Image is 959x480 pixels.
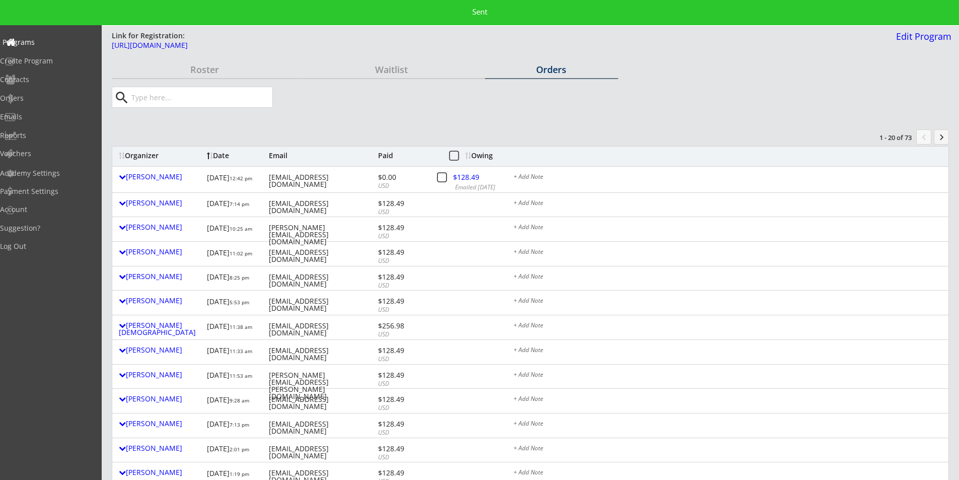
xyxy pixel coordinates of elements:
div: [DATE] [207,417,261,435]
div: [DATE] [207,344,261,361]
div: [PERSON_NAME] [119,173,202,180]
div: $128.49 [378,396,432,403]
div: [EMAIL_ADDRESS][DOMAIN_NAME] [269,347,376,361]
div: [PERSON_NAME] [119,273,202,280]
button: search [113,90,130,106]
div: USD [378,282,432,290]
div: [PERSON_NAME] [119,445,202,452]
div: [EMAIL_ADDRESS][DOMAIN_NAME] [269,174,376,188]
div: [EMAIL_ADDRESS][DOMAIN_NAME] [269,249,376,263]
div: [PERSON_NAME] [119,347,202,354]
div: [PERSON_NAME] [119,248,202,255]
font: 7:14 pm [230,200,249,208]
div: 1 - 20 of 73 [859,133,912,142]
div: USD [378,306,432,314]
div: [EMAIL_ADDRESS][DOMAIN_NAME] [269,421,376,435]
button: keyboard_arrow_right [934,129,949,145]
div: [DATE] [207,221,261,238]
div: + Add Note [513,224,942,232]
input: Type here... [129,87,272,107]
font: 9:28 am [230,397,249,404]
font: 1:19 pm [230,470,249,477]
div: USD [378,355,432,364]
font: 7:13 pm [230,421,249,428]
div: $128.49 [378,224,432,231]
div: + Add Note [513,249,942,257]
div: [PERSON_NAME] [119,395,202,402]
a: [URL][DOMAIN_NAME] [112,42,619,54]
div: [DATE] [207,245,261,263]
button: chevron_left [916,129,931,145]
div: $128.49 [378,200,432,207]
div: Emailed [DATE] [455,183,509,192]
div: [EMAIL_ADDRESS][DOMAIN_NAME] [269,200,376,214]
div: Orders [485,65,618,74]
div: + Add Note [513,372,942,380]
div: [DATE] [207,368,261,386]
div: [DATE] [207,170,261,188]
div: [EMAIL_ADDRESS][DOMAIN_NAME] [269,322,376,336]
div: USD [378,232,432,241]
div: Edit Program [892,32,951,41]
div: [DATE] [207,319,261,336]
font: 2:01 pm [230,446,249,453]
div: [EMAIL_ADDRESS][DOMAIN_NAME] [269,273,376,288]
div: [PERSON_NAME][DEMOGRAPHIC_DATA] [119,322,202,336]
div: + Add Note [513,396,942,404]
div: $128.49 [378,469,432,476]
div: [EMAIL_ADDRESS][DOMAIN_NAME] [269,396,376,410]
div: + Add Note [513,421,942,429]
div: $128.49 [378,347,432,354]
div: Email [269,152,376,159]
div: + Add Note [513,469,942,477]
div: [DATE] [207,270,261,288]
div: [PERSON_NAME] [119,224,202,231]
div: [PERSON_NAME] [119,371,202,378]
div: [DATE] [207,392,261,410]
div: [EMAIL_ADDRESS][DOMAIN_NAME] [269,445,376,459]
div: + Add Note [513,322,942,330]
font: 10:25 am [230,225,252,232]
div: $128.49 [378,421,432,428]
div: Waitlist [298,65,484,74]
div: $128.49 [378,445,432,452]
font: 11:02 pm [230,250,252,257]
font: 11:33 am [230,348,252,355]
div: + Add Note [513,445,942,453]
div: USD [378,404,432,413]
div: $128.49 [378,298,432,305]
div: USD [378,208,432,217]
a: Edit Program [892,32,951,49]
div: $256.98 [378,322,432,329]
div: Roster [112,65,298,74]
div: USD [378,380,432,388]
font: 5:53 pm [230,299,249,306]
div: Organizer [119,152,202,159]
div: USD [378,182,432,190]
div: [PERSON_NAME] [119,420,202,427]
div: [PERSON_NAME] [119,297,202,304]
div: $128.49 [378,372,432,379]
font: 11:53 am [230,372,252,379]
div: + Add Note [513,174,942,182]
div: + Add Note [513,200,942,208]
div: [DATE] [207,196,261,214]
div: [DATE] [207,294,261,312]
div: USD [378,453,432,462]
div: USD [378,330,432,339]
div: [EMAIL_ADDRESS][DOMAIN_NAME] [269,298,376,312]
div: $0.00 [378,174,432,181]
div: $128.49 [378,273,432,281]
div: $128.49 [378,249,432,256]
div: Programs [3,39,93,46]
div: Owing [465,152,503,159]
div: Paid [378,152,432,159]
div: [DATE] [207,442,261,459]
font: 11:38 am [230,323,252,330]
div: Date [207,152,261,159]
div: [PERSON_NAME] [119,469,202,476]
div: USD [378,429,432,437]
div: Link for Registration: [112,31,186,41]
div: + Add Note [513,273,942,282]
div: USD [378,257,432,265]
